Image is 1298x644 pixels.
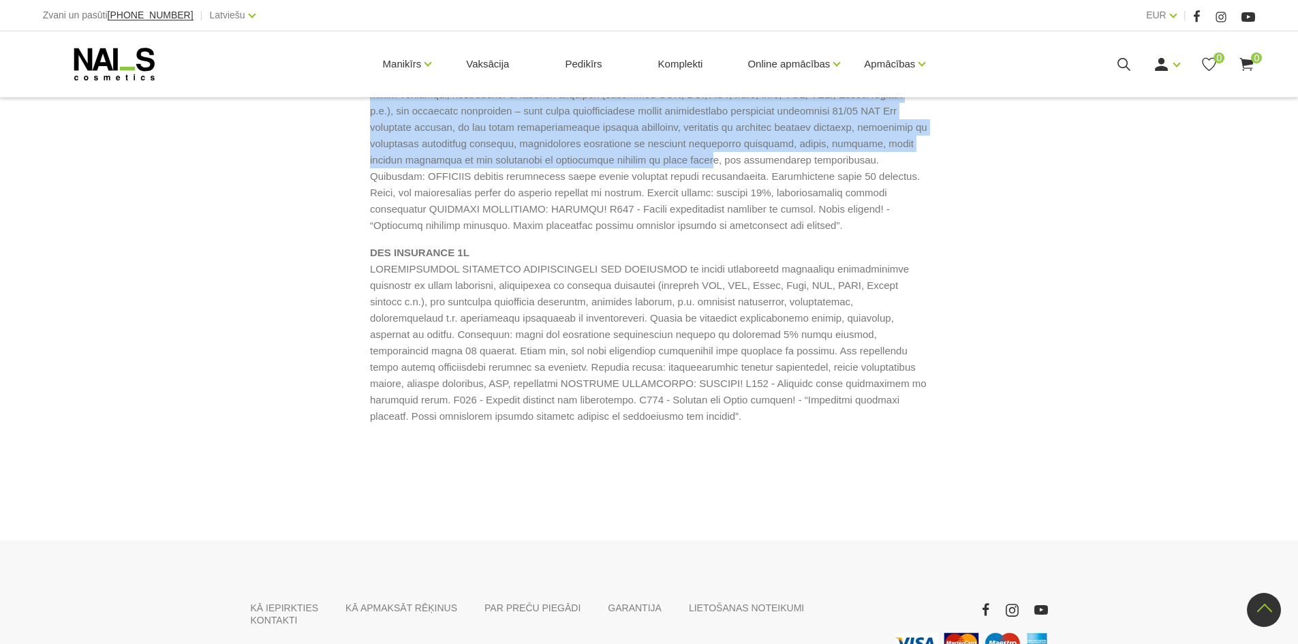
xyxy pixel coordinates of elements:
[1184,7,1186,24] span: |
[370,245,928,425] p: LOREMIPSUMDOL SITAMETCO ADIPISCINGELI SED DOEIUSMOD te incidi utlaboreetd magnaaliqu enimadminimv...
[554,31,613,97] a: Pedikīrs
[608,602,662,614] a: GARANTIJA
[1238,56,1255,73] a: 0
[1146,7,1166,23] a: EUR
[251,614,298,626] a: KONTAKTI
[455,31,520,97] a: Vaksācija
[647,31,714,97] a: Komplekti
[689,602,804,614] a: LIETOŠANAS NOTEIKUMI
[1214,52,1224,63] span: 0
[370,54,928,234] p: LOREMIPSUMDOL SITAMETCO ADIPI ELITSE DOEIUSMODTEMP INCIDIDU ut labore etdoloremagna aliquaeni ad ...
[864,37,915,91] a: Apmācības
[108,10,194,20] a: [PHONE_NUMBER]
[747,37,830,91] a: Online apmācības
[210,7,245,23] a: Latviešu
[43,7,194,24] div: Zvani un pasūti
[1201,56,1218,73] a: 0
[251,602,319,614] a: KĀ IEPIRKTIES
[484,602,581,614] a: PAR PREČU PIEGĀDI
[1251,52,1262,63] span: 0
[383,37,422,91] a: Manikīrs
[200,7,203,24] span: |
[345,602,457,614] a: KĀ APMAKSĀT RĒĶINUS
[370,247,469,258] strong: DES INSURANCE 1L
